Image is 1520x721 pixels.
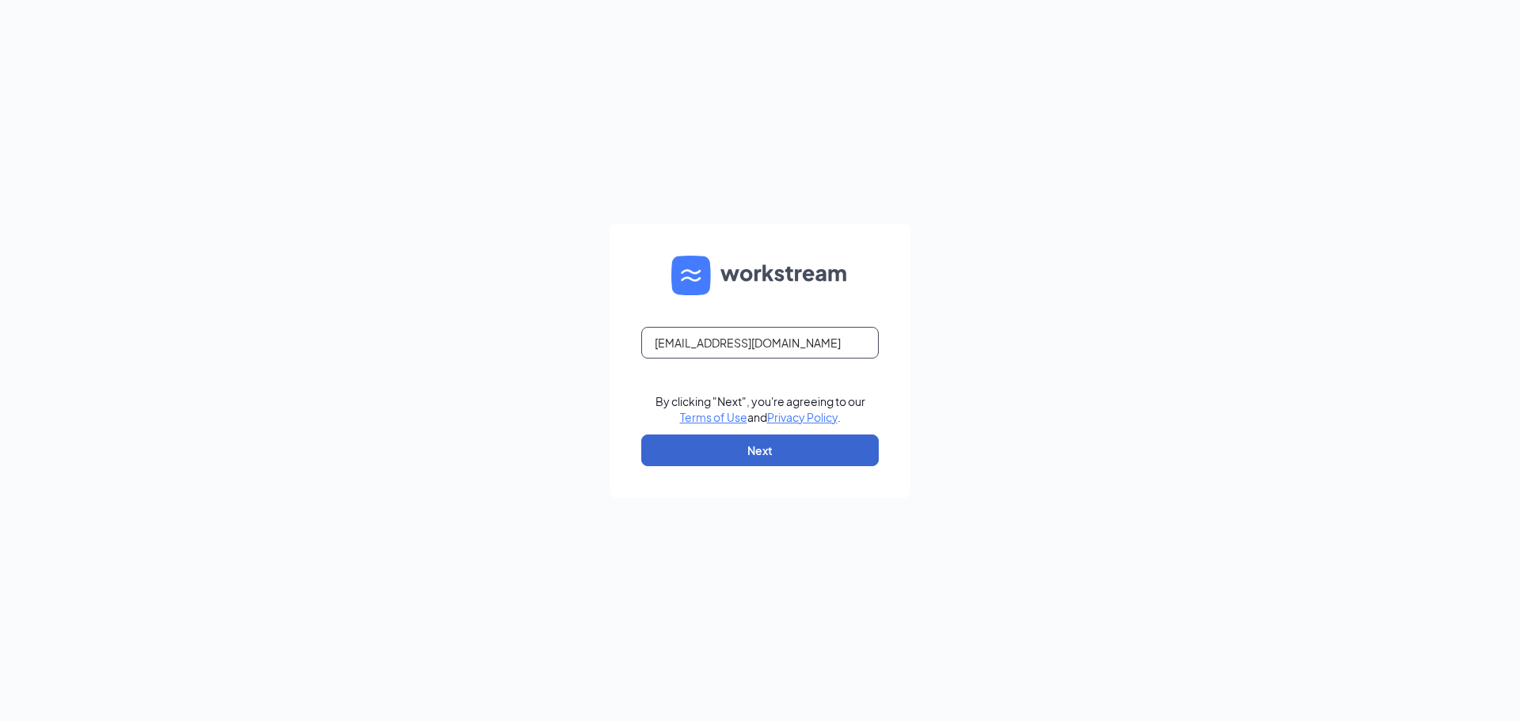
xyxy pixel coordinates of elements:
button: Next [641,434,879,466]
a: Privacy Policy [767,410,838,424]
img: WS logo and Workstream text [671,256,849,295]
a: Terms of Use [680,410,747,424]
input: Email [641,327,879,359]
div: By clicking "Next", you're agreeing to our and . [655,393,865,425]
